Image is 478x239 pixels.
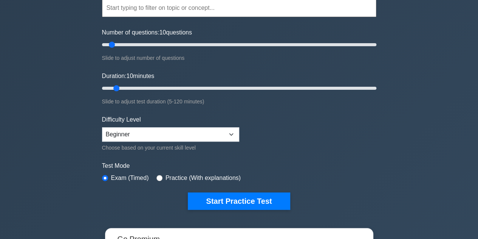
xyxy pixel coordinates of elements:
button: Start Practice Test [188,192,290,210]
label: Difficulty Level [102,115,141,124]
label: Number of questions: questions [102,28,192,37]
div: Choose based on your current skill level [102,143,239,152]
label: Exam (Timed) [111,173,149,183]
label: Duration: minutes [102,72,155,81]
div: Slide to adjust test duration (5-120 minutes) [102,97,376,106]
div: Slide to adjust number of questions [102,53,376,62]
span: 10 [126,73,133,79]
span: 10 [159,29,166,36]
label: Practice (With explanations) [166,173,241,183]
label: Test Mode [102,161,376,170]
